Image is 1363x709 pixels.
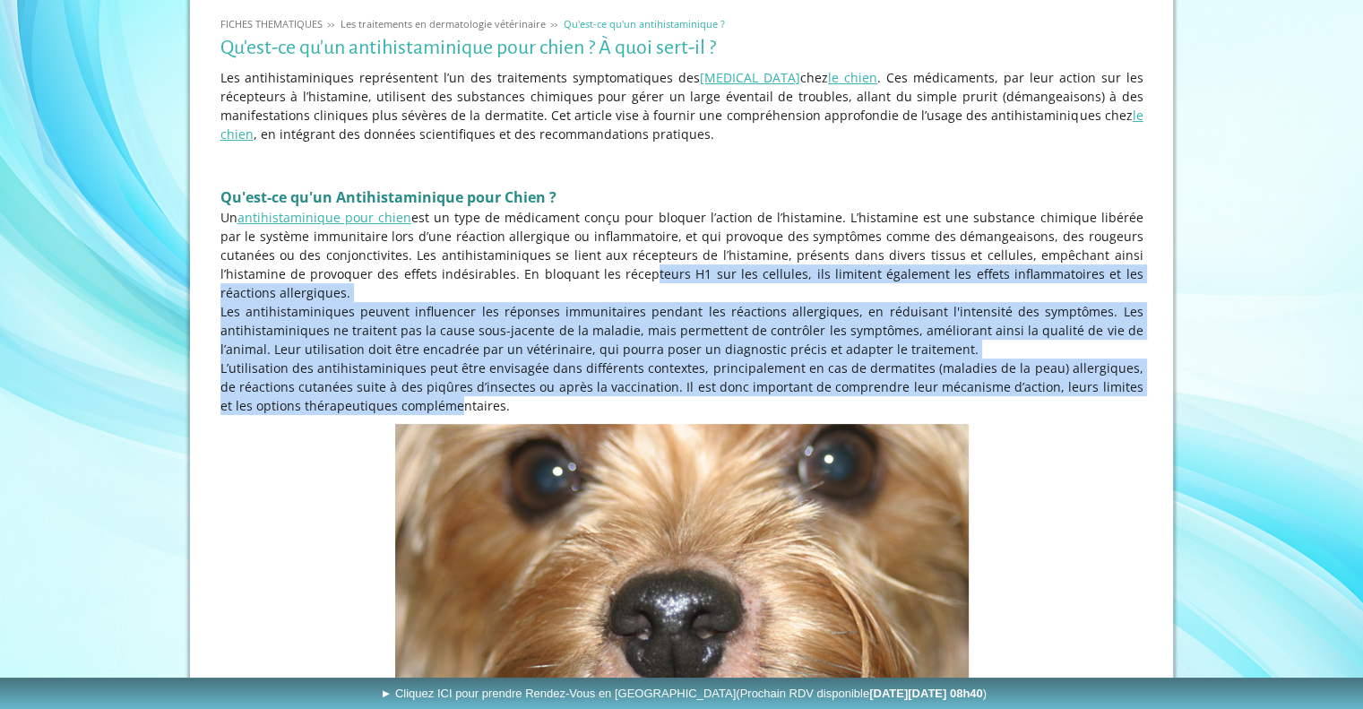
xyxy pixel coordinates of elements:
a: FICHES THEMATIQUES [216,17,327,30]
b: [DATE][DATE] 08h40 [869,687,983,700]
p: L’utilisation des antihistaminiques peut être envisagée dans différents contextes, principalement... [220,359,1143,415]
span: (Prochain RDV disponible ) [736,687,987,700]
h1: Qu'est-ce qu'un antihistaminique pour chien ? À quoi sert-il ? [220,37,1143,59]
a: antihistaminique pour chien [237,209,411,226]
p: Les antihistaminiques représentent l’un des traitements symptomatiques des chez . Ces médicaments... [220,68,1143,143]
span: FICHES THEMATIQUES [220,17,323,30]
span: Les traitements en dermatologie vétérinaire [341,17,546,30]
strong: Qu'est-ce qu'un Antihistaminique pour Chien ? [220,187,556,207]
a: Les traitements en dermatologie vétérinaire [336,17,550,30]
a: [MEDICAL_DATA] [700,69,800,86]
a: le chien [220,107,1143,143]
a: Qu'est-ce qu'un antihistaminique ? [559,17,729,30]
p: Un est un type de médicament conçu pour bloquer l’action de l’histamine. L’histamine est une subs... [220,208,1143,302]
span: ► Cliquez ICI pour prendre Rendez-Vous en [GEOGRAPHIC_DATA] [380,687,987,700]
p: Les antihistaminiques peuvent influencer les réponses immunitaires pendant les réactions allergiq... [220,302,1143,359]
a: le chien [828,69,877,86]
span: Qu'est-ce qu'un antihistaminique ? [564,17,725,30]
